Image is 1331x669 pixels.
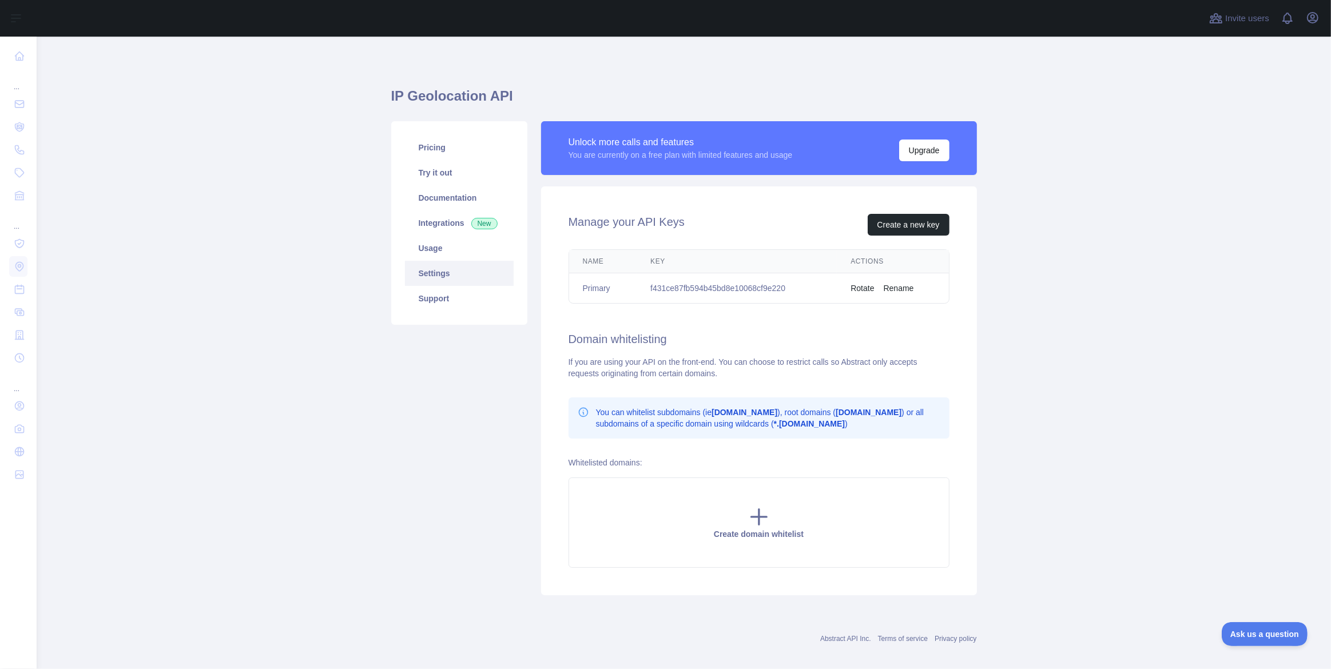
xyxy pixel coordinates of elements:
[391,87,977,114] h1: IP Geolocation API
[569,149,793,161] div: You are currently on a free plan with limited features and usage
[405,261,514,286] a: Settings
[637,273,837,304] td: f431ce87fb594b45bd8e10068cf9e220
[405,210,514,236] a: Integrations New
[878,635,928,643] a: Terms of service
[569,356,949,379] div: If you are using your API on the front-end. You can choose to restrict calls so Abstract only acc...
[774,419,845,428] b: *.[DOMAIN_NAME]
[851,282,874,294] button: Rotate
[836,408,901,417] b: [DOMAIN_NAME]
[935,635,976,643] a: Privacy policy
[471,218,498,229] span: New
[405,160,514,185] a: Try it out
[884,282,914,294] button: Rename
[405,135,514,160] a: Pricing
[714,529,804,539] span: Create domain whitelist
[837,250,948,273] th: Actions
[569,458,642,467] label: Whitelisted domains:
[637,250,837,273] th: Key
[9,69,27,91] div: ...
[569,250,637,273] th: Name
[596,407,940,429] p: You can whitelist subdomains (ie ), root domains ( ) or all subdomains of a specific domain using...
[569,331,949,347] h2: Domain whitelisting
[1222,622,1308,646] iframe: Toggle Customer Support
[1207,9,1272,27] button: Invite users
[405,286,514,311] a: Support
[1225,12,1269,25] span: Invite users
[899,140,949,161] button: Upgrade
[405,236,514,261] a: Usage
[868,214,949,236] button: Create a new key
[9,208,27,231] div: ...
[820,635,871,643] a: Abstract API Inc.
[569,273,637,304] td: Primary
[569,214,685,236] h2: Manage your API Keys
[712,408,777,417] b: [DOMAIN_NAME]
[569,136,793,149] div: Unlock more calls and features
[9,371,27,393] div: ...
[405,185,514,210] a: Documentation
